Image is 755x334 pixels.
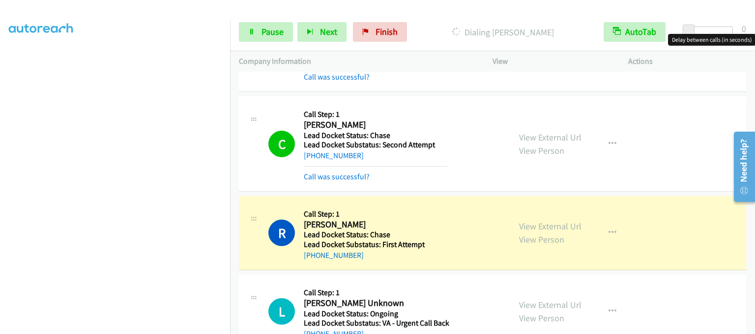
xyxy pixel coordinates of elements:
[519,132,581,143] a: View External Url
[420,26,586,39] p: Dialing [PERSON_NAME]
[304,240,447,250] h5: Lead Docket Substatus: First Attempt
[742,22,746,35] div: 0
[304,230,447,240] h5: Lead Docket Status: Chase
[304,209,447,219] h5: Call Step: 1
[268,298,295,325] div: The call is yet to be attempted
[268,298,295,325] h1: L
[304,318,449,328] h5: Lead Docket Substatus: VA - Urgent Call Back
[304,288,449,298] h5: Call Step: 1
[304,72,370,82] a: Call was successful?
[304,298,447,309] h2: [PERSON_NAME] Unknown
[261,26,284,37] span: Pause
[304,131,447,140] h5: Lead Docket Status: Chase
[304,151,364,160] a: [PHONE_NUMBER]
[628,56,746,67] p: Actions
[519,145,564,156] a: View Person
[304,219,447,230] h2: [PERSON_NAME]
[239,22,293,42] a: Pause
[304,309,449,319] h5: Lead Docket Status: Ongoing
[519,221,581,232] a: View External Url
[519,299,581,310] a: View External Url
[268,220,295,246] h1: R
[519,312,564,324] a: View Person
[268,131,295,157] h1: C
[353,22,407,42] a: Finish
[239,56,475,67] p: Company Information
[376,26,398,37] span: Finish
[320,26,337,37] span: Next
[304,250,364,260] a: [PHONE_NUMBER]
[304,172,370,181] a: Call was successful?
[297,22,347,42] button: Next
[604,22,666,42] button: AutoTab
[727,128,755,206] iframe: Resource Center
[304,140,447,150] h5: Lead Docket Substatus: Second Attempt
[519,234,564,245] a: View Person
[304,110,447,119] h5: Call Step: 1
[493,56,610,67] p: View
[304,119,447,131] h2: [PERSON_NAME]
